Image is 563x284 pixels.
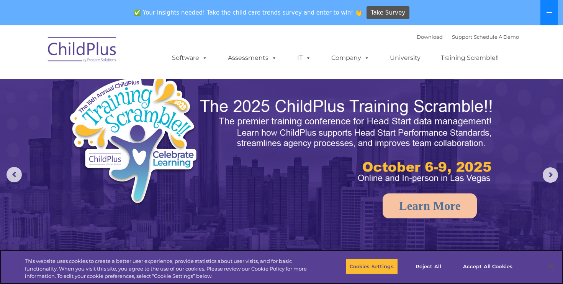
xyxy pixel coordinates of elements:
[131,5,365,20] span: ✅ Your insights needed! Take the child care trends survey and enter to win! 👏
[383,193,477,218] a: Learn More
[382,50,428,66] a: University
[220,50,285,66] a: Assessments
[25,258,310,280] div: This website uses cookies to create a better user experience, provide statistics about user visit...
[433,50,506,66] a: Training Scramble!!
[290,50,319,66] a: IT
[106,82,139,88] span: Phone number
[474,34,519,40] a: Schedule A Demo
[404,258,452,274] button: Reject All
[164,50,215,66] a: Software
[417,34,443,40] a: Download
[542,258,559,275] button: Close
[459,258,517,274] button: Accept All Cookies
[371,6,405,20] span: Take Survey
[367,6,410,20] a: Take Survey
[44,31,121,70] img: ChildPlus by Procare Solutions
[417,34,519,40] font: |
[452,34,472,40] a: Support
[106,51,130,56] span: Last name
[345,258,398,274] button: Cookies Settings
[324,50,377,66] a: Company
